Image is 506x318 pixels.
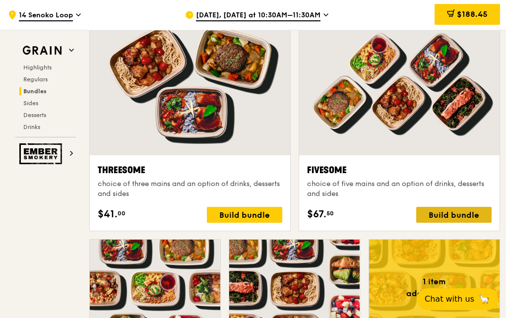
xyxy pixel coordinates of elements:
span: 00 [118,209,126,217]
span: [DATE], [DATE] at 10:30AM–11:30AM [196,10,320,21]
div: Threesome [98,163,282,177]
span: Regulars [23,76,48,83]
span: 14 Senoko Loop [19,10,73,21]
span: Highlights [23,64,52,71]
img: Grain web logo [19,42,65,60]
span: $188.45 [457,9,488,19]
span: Sides [23,100,38,107]
img: Ember Smokery web logo [19,143,65,164]
span: 🦙 [478,293,490,305]
span: Desserts [23,112,46,119]
span: Chat with us [425,293,474,305]
div: Fivesome [307,163,492,177]
span: 50 [326,209,334,217]
span: $41. [98,207,118,222]
span: Drinks [23,124,40,130]
div: choice of three mains and an option of drinks, desserts and sides [98,179,282,199]
div: choice of five mains and an option of drinks, desserts and sides [307,179,492,199]
span: Bundles [23,88,47,95]
span: $67. [307,207,326,222]
div: Build bundle [416,207,492,223]
button: Chat with us🦙 [417,288,498,310]
div: Build bundle [207,207,282,223]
